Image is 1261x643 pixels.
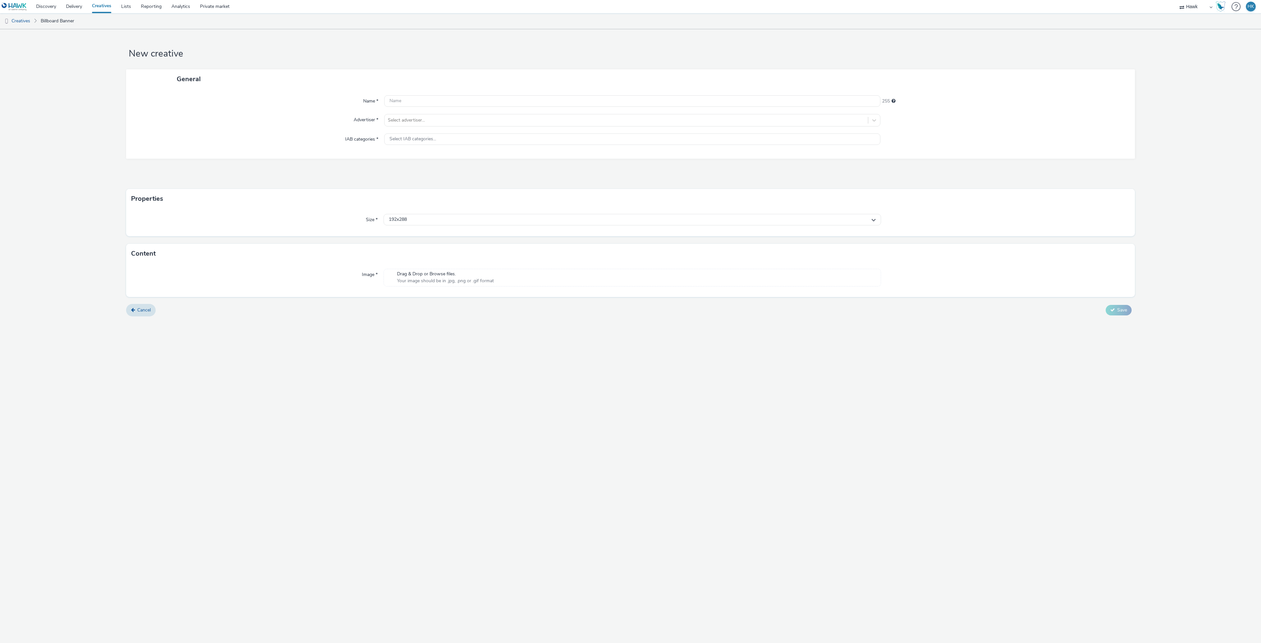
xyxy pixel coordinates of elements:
[343,133,381,143] label: IAB categories *
[384,95,880,107] input: Name
[882,98,890,104] span: 255
[37,13,77,29] a: Billboard Banner
[2,3,27,11] img: undefined Logo
[397,271,494,277] span: Drag & Drop or Browse files.
[1106,305,1132,315] button: Save
[1117,307,1127,313] span: Save
[1216,1,1228,12] a: Hawk Academy
[131,249,156,259] h3: Content
[389,217,407,222] span: 192x288
[363,214,380,223] label: Size *
[177,75,201,83] span: General
[1248,2,1254,11] div: HK
[1216,1,1226,12] img: Hawk Academy
[397,278,494,284] span: Your image should be in .jpg, .png or .gif format
[137,307,151,313] span: Cancel
[359,269,380,278] label: Image *
[131,194,163,204] h3: Properties
[389,136,436,142] span: Select IAB categories...
[126,48,1135,60] h1: New creative
[126,304,156,316] a: Cancel
[892,98,896,104] div: Maximum 255 characters
[361,95,381,104] label: Name *
[3,18,10,25] img: dooh
[351,114,381,123] label: Advertiser *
